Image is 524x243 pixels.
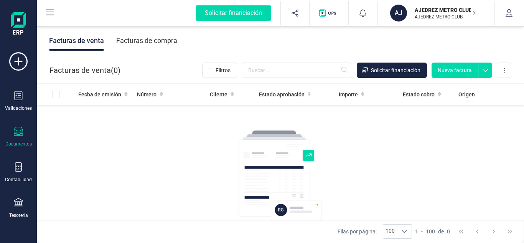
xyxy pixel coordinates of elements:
[470,224,484,239] button: Previous Page
[387,1,485,25] button: AJAJEDREZ METRO CLUBAJEDREZ METRO CLUB
[9,212,28,218] div: Tesorería
[390,5,407,21] div: AJ
[49,63,120,78] div: Facturas de venta ( )
[49,31,104,51] div: Facturas de venta
[415,228,418,235] span: 1
[196,5,271,21] div: Solicitar financiación
[383,225,397,238] span: 100
[415,14,476,20] p: AJEDREZ METRO CLUB
[5,141,32,147] div: Documentos
[5,105,32,111] div: Validaciones
[78,91,121,98] span: Fecha de emisión
[319,9,339,17] img: Logo de OPS
[186,1,280,25] button: Solicitar financiación
[238,129,323,222] img: img-empty-table.svg
[486,224,501,239] button: Next Page
[415,6,476,14] p: AJEDREZ METRO CLUB
[503,224,517,239] button: Last Page
[438,228,444,235] span: de
[114,65,118,76] span: 0
[339,91,358,98] span: Importe
[202,63,237,78] button: Filtros
[426,228,435,235] span: 100
[357,63,427,78] button: Solicitar financiación
[137,91,157,98] span: Número
[454,224,468,239] button: First Page
[242,63,352,78] input: Buscar...
[415,228,450,235] div: -
[403,91,435,98] span: Estado cobro
[210,91,227,98] span: Cliente
[447,228,450,235] span: 0
[314,1,344,25] button: Logo de OPS
[5,177,32,183] div: Contabilidad
[11,12,26,37] img: Logo Finanedi
[338,224,412,239] div: Filas por página:
[216,66,231,74] span: Filtros
[458,91,475,98] span: Origen
[259,91,305,98] span: Estado aprobación
[371,66,420,74] span: Solicitar financiación
[432,63,478,78] button: Nueva factura
[116,31,177,51] div: Facturas de compra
